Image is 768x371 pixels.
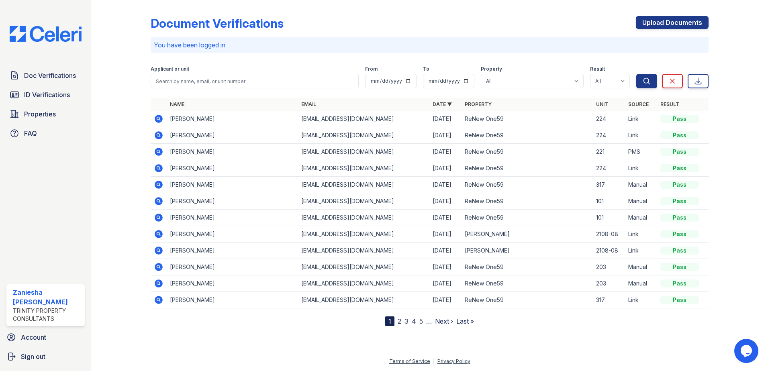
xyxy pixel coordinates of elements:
td: [DATE] [429,210,462,226]
td: [EMAIL_ADDRESS][DOMAIN_NAME] [298,243,429,259]
input: Search by name, email, or unit number [151,74,359,88]
div: Trinity Property Consultants [13,307,82,323]
span: FAQ [24,128,37,138]
span: Account [21,332,46,342]
td: 317 [593,177,625,193]
td: ReNew One59 [462,144,593,160]
td: ReNew One59 [462,111,593,127]
label: Result [590,66,605,72]
td: [DATE] [429,226,462,243]
td: [PERSON_NAME] [167,243,298,259]
td: ReNew One59 [462,193,593,210]
td: Manual [625,177,657,193]
td: [EMAIL_ADDRESS][DOMAIN_NAME] [298,292,429,308]
td: [PERSON_NAME] [167,177,298,193]
td: [EMAIL_ADDRESS][DOMAIN_NAME] [298,226,429,243]
td: [PERSON_NAME] [167,259,298,275]
div: Pass [660,263,699,271]
td: [EMAIL_ADDRESS][DOMAIN_NAME] [298,210,429,226]
a: Result [660,101,679,107]
a: 2 [398,317,401,325]
td: 203 [593,275,625,292]
td: 2108-08 [593,226,625,243]
div: Pass [660,164,699,172]
td: 224 [593,111,625,127]
div: Pass [660,148,699,156]
a: Sign out [3,349,88,365]
a: Property [465,101,492,107]
div: | [433,358,435,364]
td: Link [625,243,657,259]
td: Link [625,292,657,308]
div: Pass [660,296,699,304]
div: Pass [660,197,699,205]
td: Link [625,111,657,127]
td: [EMAIL_ADDRESS][DOMAIN_NAME] [298,177,429,193]
span: Doc Verifications [24,71,76,80]
div: Pass [660,230,699,238]
a: Unit [596,101,608,107]
span: ID Verifications [24,90,70,100]
td: PMS [625,144,657,160]
td: 101 [593,210,625,226]
div: Pass [660,115,699,123]
td: ReNew One59 [462,177,593,193]
span: … [426,316,432,326]
a: 4 [412,317,416,325]
td: [PERSON_NAME] [167,210,298,226]
td: [PERSON_NAME] [462,226,593,243]
td: [PERSON_NAME] [167,160,298,177]
td: [PERSON_NAME] [167,275,298,292]
td: [PERSON_NAME] [167,292,298,308]
label: From [365,66,378,72]
td: Link [625,160,657,177]
td: 224 [593,127,625,144]
td: [PERSON_NAME] [167,193,298,210]
a: Privacy Policy [437,358,470,364]
td: 317 [593,292,625,308]
td: 203 [593,259,625,275]
td: Link [625,226,657,243]
td: [PERSON_NAME] [167,127,298,144]
td: [DATE] [429,177,462,193]
a: Terms of Service [389,358,430,364]
td: 2108-08 [593,243,625,259]
iframe: chat widget [734,339,760,363]
td: [EMAIL_ADDRESS][DOMAIN_NAME] [298,144,429,160]
td: 224 [593,160,625,177]
td: [DATE] [429,275,462,292]
td: ReNew One59 [462,160,593,177]
td: Manual [625,259,657,275]
td: [DATE] [429,193,462,210]
td: ReNew One59 [462,127,593,144]
td: [PERSON_NAME] [167,226,298,243]
td: Link [625,127,657,144]
a: Name [170,101,184,107]
a: FAQ [6,125,85,141]
td: [DATE] [429,144,462,160]
div: Pass [660,131,699,139]
a: Account [3,329,88,345]
a: ID Verifications [6,87,85,103]
a: 3 [404,317,409,325]
div: Pass [660,279,699,287]
div: Pass [660,181,699,189]
td: [EMAIL_ADDRESS][DOMAIN_NAME] [298,259,429,275]
a: Properties [6,106,85,122]
a: Date ▼ [433,101,452,107]
td: [PERSON_NAME] [167,111,298,127]
p: You have been logged in [154,40,705,50]
a: Next › [435,317,453,325]
a: Last » [456,317,474,325]
div: Pass [660,214,699,222]
td: [EMAIL_ADDRESS][DOMAIN_NAME] [298,160,429,177]
td: Manual [625,210,657,226]
td: Manual [625,193,657,210]
a: Upload Documents [636,16,709,29]
td: ReNew One59 [462,210,593,226]
td: [PERSON_NAME] [167,144,298,160]
div: Document Verifications [151,16,284,31]
span: Sign out [21,352,45,361]
td: ReNew One59 [462,275,593,292]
